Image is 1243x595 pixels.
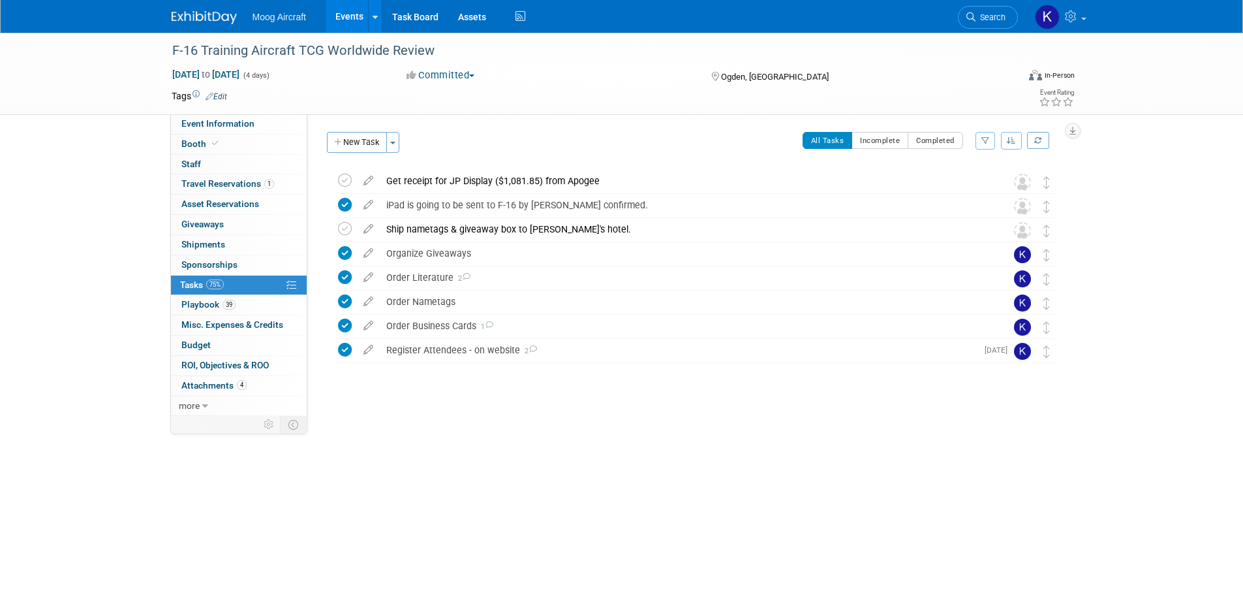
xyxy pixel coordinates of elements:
[1027,132,1049,149] a: Refresh
[258,416,281,433] td: Personalize Event Tab Strip
[1043,346,1050,358] i: Move task
[380,315,988,337] div: Order Business Cards
[280,416,307,433] td: Toggle Event Tabs
[171,376,307,396] a: Attachments4
[357,296,380,308] a: edit
[171,276,307,295] a: Tasks75%
[357,199,380,211] a: edit
[803,132,853,149] button: All Tasks
[1044,71,1075,80] div: In-Person
[181,380,247,391] span: Attachments
[171,235,307,255] a: Shipments
[181,199,259,209] span: Asset Reservations
[1043,201,1050,213] i: Move task
[1014,319,1031,336] img: Kelsey Blackley
[180,280,224,290] span: Tasks
[327,132,387,153] button: New Task
[181,319,283,330] span: Misc. Expenses & Credits
[179,400,200,411] span: more
[1043,225,1050,237] i: Move task
[1014,222,1031,239] img: Unassigned
[402,69,480,82] button: Committed
[1014,174,1031,191] img: Unassigned
[168,39,998,63] div: F-16 Training Aircraft TCG Worldwide Review
[242,71,269,80] span: (4 days)
[1014,343,1031,360] img: Kelsey Blackley
[181,340,211,350] span: Budget
[1039,89,1074,96] div: Event Rating
[172,89,227,103] td: Tags
[520,347,537,355] span: 2
[357,344,380,356] a: edit
[181,360,269,370] span: ROI, Objectives & ROO
[264,179,274,189] span: 1
[172,11,237,24] img: ExhibitDay
[1043,273,1050,285] i: Move task
[171,336,307,355] a: Budget
[941,68,1075,88] div: Event Format
[200,69,212,80] span: to
[206,280,224,289] span: 75%
[1043,249,1050,261] i: Move task
[357,272,380,283] a: edit
[357,223,380,235] a: edit
[237,380,247,390] span: 4
[171,255,307,275] a: Sponsorships
[181,159,201,169] span: Staff
[1043,176,1050,189] i: Move task
[975,12,1005,22] span: Search
[985,346,1014,355] span: [DATE]
[171,396,307,416] a: more
[1014,246,1031,263] img: Kelsey Blackley
[380,218,988,240] div: Ship nametags & giveaway box to [PERSON_NAME]'s hotel.
[380,266,988,289] div: Order Literature
[181,178,274,189] span: Travel Reservations
[380,170,988,192] div: Get receipt for JP Display ($1,081.85) from Apogee
[171,195,307,214] a: Asset Reservations
[380,194,988,216] div: iPad is going to be sent to F-16 by [PERSON_NAME] confirmed.
[181,219,224,229] span: Giveaways
[181,299,236,310] span: Playbook
[1043,297,1050,310] i: Move task
[1014,295,1031,312] img: Kelsey Blackley
[380,291,988,313] div: Order Nametags
[181,239,225,249] span: Shipments
[172,69,240,80] span: [DATE] [DATE]
[253,12,306,22] span: Moog Aircraft
[171,174,307,194] a: Travel Reservations1
[181,118,254,129] span: Event Information
[212,140,219,147] i: Booth reservation complete
[181,138,221,149] span: Booth
[171,114,307,134] a: Event Information
[171,315,307,335] a: Misc. Expenses & Credits
[380,242,988,265] div: Organize Giveaways
[1014,198,1031,215] img: Unassigned
[357,248,380,259] a: edit
[357,175,380,187] a: edit
[171,356,307,376] a: ROI, Objectives & ROO
[171,215,307,234] a: Giveaways
[908,132,963,149] button: Completed
[1014,270,1031,287] img: Kelsey Blackley
[852,132,908,149] button: Incomplete
[380,339,977,361] div: Register Attendees - on website
[206,92,227,101] a: Edit
[171,155,307,174] a: Staff
[171,135,307,154] a: Booth
[223,300,236,310] span: 39
[1043,321,1050,334] i: Move task
[181,259,238,270] span: Sponsorships
[721,72,829,82] span: Ogden, [GEOGRAPHIC_DATA]
[357,320,380,332] a: edit
[476,323,493,331] span: 1
[958,6,1018,29] a: Search
[171,295,307,315] a: Playbook39
[1029,70,1042,80] img: Format-Inperson.png
[453,274,470,283] span: 2
[1035,5,1060,29] img: Kelsey Blackley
